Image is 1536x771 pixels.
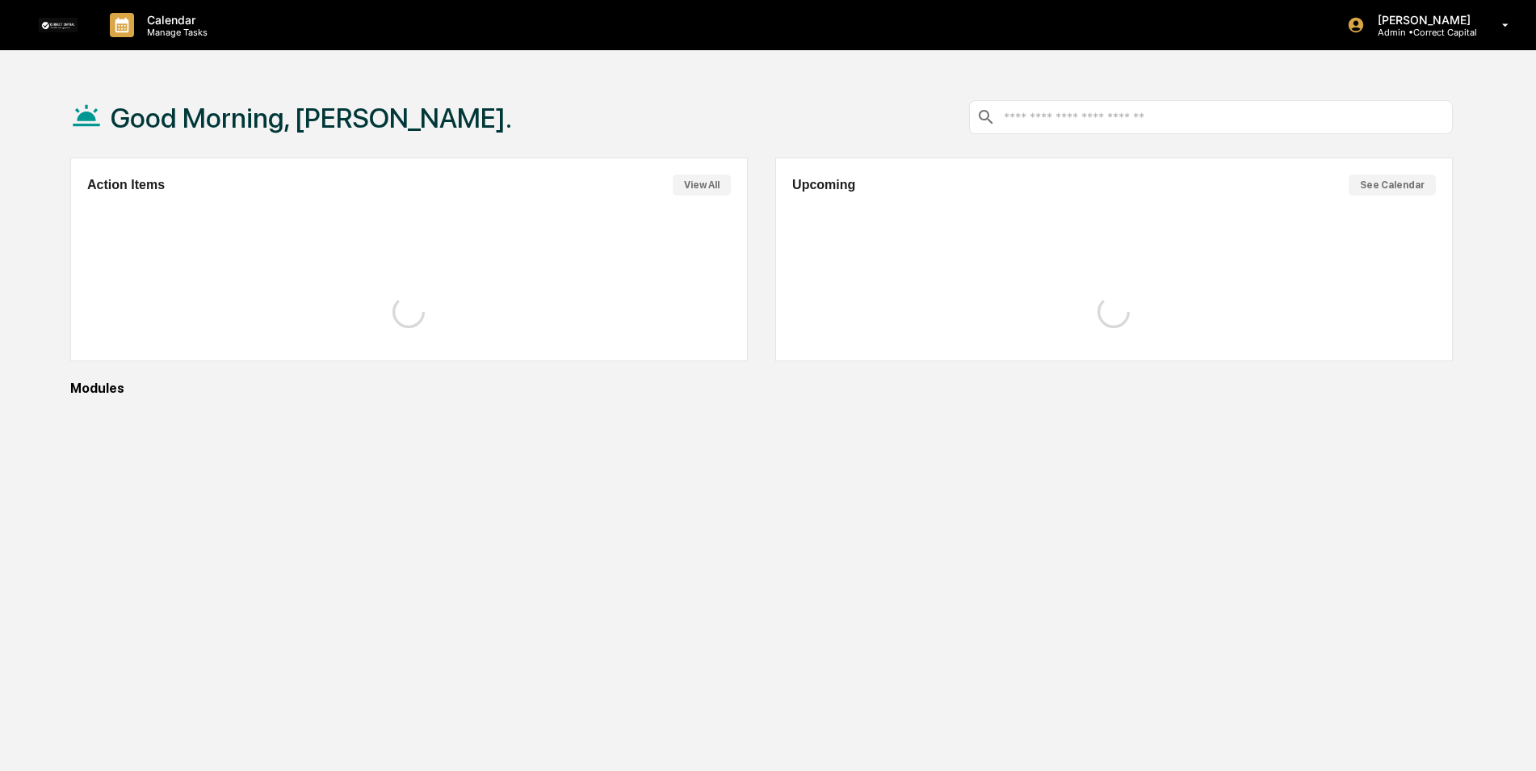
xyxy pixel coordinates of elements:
[134,27,216,38] p: Manage Tasks
[134,13,216,27] p: Calendar
[87,178,165,192] h2: Action Items
[1365,27,1479,38] p: Admin • Correct Capital
[111,102,512,134] h1: Good Morning, [PERSON_NAME].
[792,178,855,192] h2: Upcoming
[1365,13,1479,27] p: [PERSON_NAME]
[673,175,731,196] button: View All
[39,18,78,32] img: logo
[1349,175,1436,196] button: See Calendar
[70,381,1453,396] div: Modules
